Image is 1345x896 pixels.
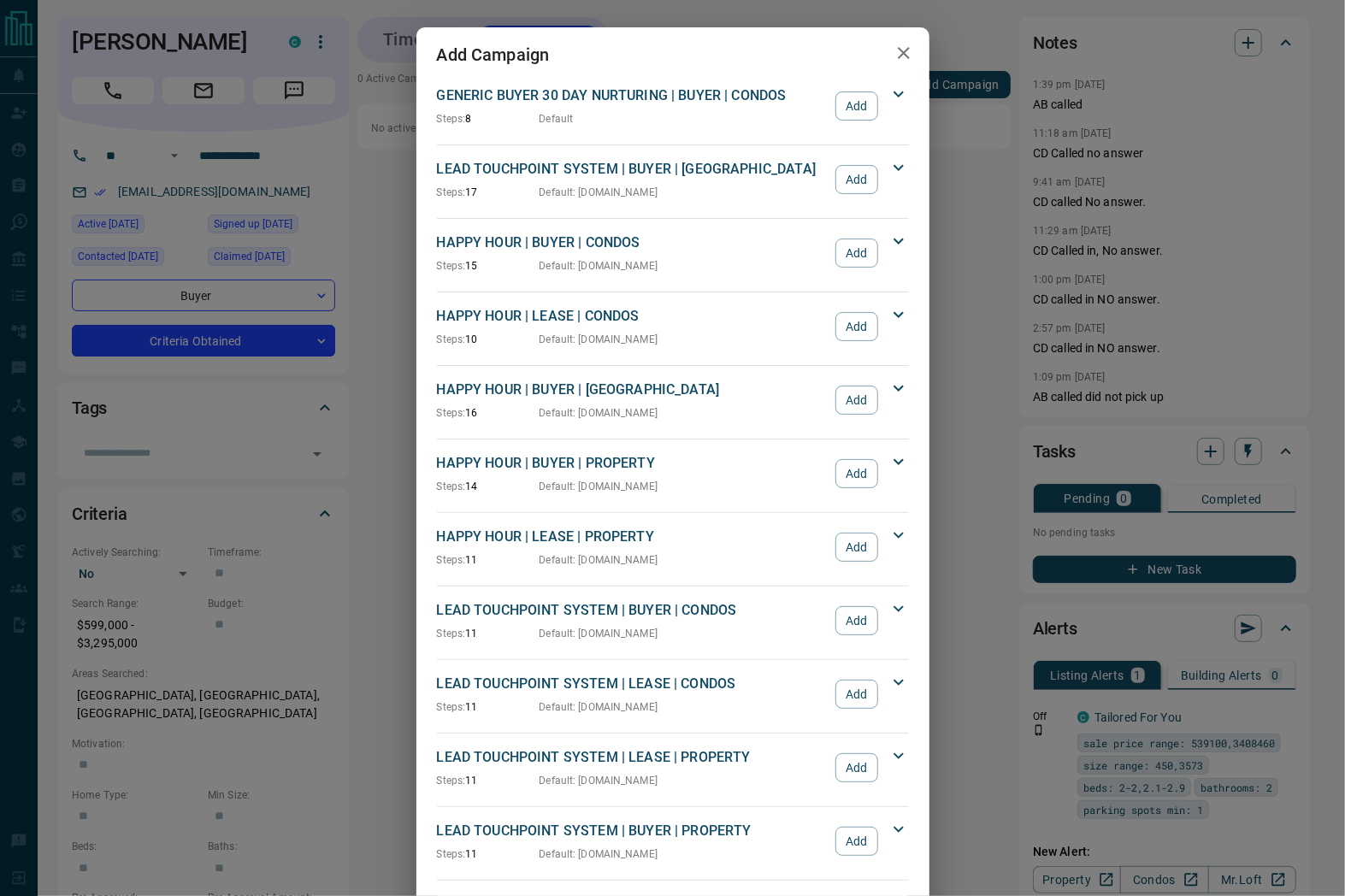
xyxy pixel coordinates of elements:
button: Add [835,753,877,782]
div: HAPPY HOUR | BUYER | [GEOGRAPHIC_DATA]Steps:16Default: [DOMAIN_NAME]Add [437,376,909,424]
p: Default : [DOMAIN_NAME] [540,846,658,862]
p: Default : [DOMAIN_NAME] [540,332,658,347]
p: 17 [437,185,540,200]
span: Steps: [437,113,466,125]
div: LEAD TOUCHPOINT SYSTEM | BUYER | PROPERTYSteps:11Default: [DOMAIN_NAME]Add [437,817,909,865]
p: 11 [437,626,540,641]
p: Default : [DOMAIN_NAME] [540,479,658,494]
div: HAPPY HOUR | LEASE | CONDOSSteps:10Default: [DOMAIN_NAME]Add [437,303,909,351]
span: Steps: [437,848,466,860]
p: LEAD TOUCHPOINT SYSTEM | LEASE | PROPERTY [437,747,828,768]
button: Add [835,165,877,194]
span: Steps: [437,775,466,787]
p: 14 [437,479,540,494]
p: 11 [437,773,540,788]
div: HAPPY HOUR | BUYER | CONDOSSteps:15Default: [DOMAIN_NAME]Add [437,229,909,277]
p: LEAD TOUCHPOINT SYSTEM | LEASE | CONDOS [437,674,828,694]
p: GENERIC BUYER 30 DAY NURTURING | BUYER | CONDOS [437,85,828,106]
div: GENERIC BUYER 30 DAY NURTURING | BUYER | CONDOSSteps:8DefaultAdd [437,82,909,130]
p: Default : [DOMAIN_NAME] [540,405,658,421]
p: Default : [DOMAIN_NAME] [540,185,658,200]
span: Steps: [437,186,466,198]
button: Add [835,386,877,415]
p: Default : [DOMAIN_NAME] [540,626,658,641]
button: Add [835,680,877,709]
div: LEAD TOUCHPOINT SYSTEM | LEASE | PROPERTYSteps:11Default: [DOMAIN_NAME]Add [437,744,909,792]
p: 11 [437,552,540,568]
span: Steps: [437,554,466,566]
button: Add [835,827,877,856]
p: HAPPY HOUR | BUYER | CONDOS [437,233,828,253]
div: LEAD TOUCHPOINT SYSTEM | LEASE | CONDOSSteps:11Default: [DOMAIN_NAME]Add [437,670,909,718]
span: Steps: [437,480,466,492]
button: Add [835,606,877,635]
button: Add [835,239,877,268]
p: LEAD TOUCHPOINT SYSTEM | BUYER | [GEOGRAPHIC_DATA] [437,159,828,180]
span: Steps: [437,260,466,272]
p: 8 [437,111,540,127]
p: 16 [437,405,540,421]
span: Steps: [437,333,466,345]
p: 10 [437,332,540,347]
p: Default : [DOMAIN_NAME] [540,773,658,788]
span: Steps: [437,628,466,640]
p: HAPPY HOUR | LEASE | PROPERTY [437,527,828,547]
span: Steps: [437,701,466,713]
h2: Add Campaign [416,27,570,82]
button: Add [835,312,877,341]
p: 11 [437,699,540,715]
div: HAPPY HOUR | BUYER | PROPERTYSteps:14Default: [DOMAIN_NAME]Add [437,450,909,498]
div: LEAD TOUCHPOINT SYSTEM | BUYER | [GEOGRAPHIC_DATA]Steps:17Default: [DOMAIN_NAME]Add [437,156,909,203]
p: HAPPY HOUR | BUYER | PROPERTY [437,453,828,474]
p: Default : [DOMAIN_NAME] [540,699,658,715]
span: Steps: [437,407,466,419]
p: LEAD TOUCHPOINT SYSTEM | BUYER | PROPERTY [437,821,828,841]
p: Default : [DOMAIN_NAME] [540,552,658,568]
p: HAPPY HOUR | BUYER | [GEOGRAPHIC_DATA] [437,380,828,400]
button: Add [835,533,877,562]
p: 11 [437,846,540,862]
button: Add [835,459,877,488]
p: HAPPY HOUR | LEASE | CONDOS [437,306,828,327]
p: Default [540,111,574,127]
div: LEAD TOUCHPOINT SYSTEM | BUYER | CONDOSSteps:11Default: [DOMAIN_NAME]Add [437,597,909,645]
p: LEAD TOUCHPOINT SYSTEM | BUYER | CONDOS [437,600,828,621]
div: HAPPY HOUR | LEASE | PROPERTYSteps:11Default: [DOMAIN_NAME]Add [437,523,909,571]
p: 15 [437,258,540,274]
button: Add [835,91,877,121]
p: Default : [DOMAIN_NAME] [540,258,658,274]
